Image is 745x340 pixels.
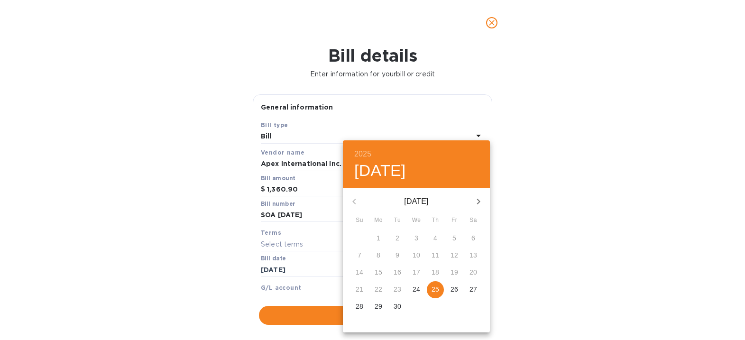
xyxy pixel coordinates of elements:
p: 24 [413,285,420,294]
p: 26 [451,285,458,294]
p: 28 [356,302,363,311]
button: 26 [446,281,463,298]
button: [DATE] [354,161,406,181]
button: 30 [389,298,406,315]
button: 24 [408,281,425,298]
button: 25 [427,281,444,298]
span: Sa [465,216,482,225]
button: 29 [370,298,387,315]
span: Su [351,216,368,225]
button: 27 [465,281,482,298]
p: 29 [375,302,382,311]
span: Fr [446,216,463,225]
span: Tu [389,216,406,225]
p: 27 [469,285,477,294]
button: 28 [351,298,368,315]
span: Mo [370,216,387,225]
span: We [408,216,425,225]
span: Th [427,216,444,225]
p: 30 [394,302,401,311]
p: [DATE] [366,196,467,207]
p: 25 [432,285,439,294]
button: 2025 [354,147,371,161]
